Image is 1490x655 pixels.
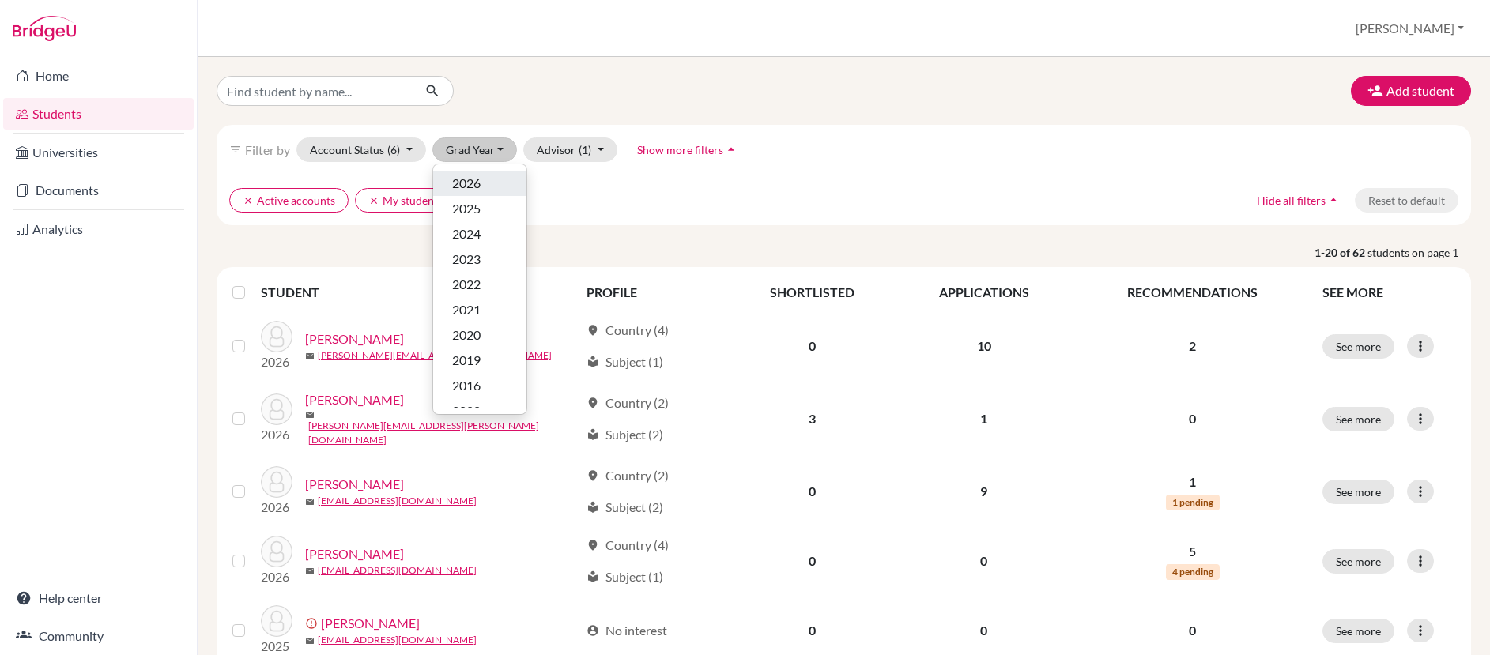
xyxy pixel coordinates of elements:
th: APPLICATIONS [896,273,1072,311]
p: 2026 [261,498,292,517]
button: See more [1322,480,1394,504]
span: mail [305,352,315,361]
span: (1) [579,143,591,156]
button: 2000 [433,398,526,423]
span: Show more filters [637,143,723,156]
span: 2016 [452,376,481,395]
div: Subject (1) [587,567,663,586]
p: 0 [1081,621,1303,640]
button: Add student [1351,76,1471,106]
a: [PERSON_NAME] [305,390,404,409]
button: Grad Year [432,137,518,162]
th: PROFILE [577,273,729,311]
button: clearActive accounts [229,188,349,213]
button: See more [1322,407,1394,431]
button: 2021 [433,297,526,322]
p: 2026 [261,425,292,444]
span: local_library [587,570,599,583]
span: Hide all filters [1257,194,1326,207]
span: 2022 [452,275,481,294]
td: 9 [896,457,1072,526]
td: 0 [729,457,896,526]
a: Analytics [3,213,194,245]
span: 2025 [452,199,481,218]
button: 2025 [433,196,526,221]
a: [PERSON_NAME] [305,544,404,563]
a: [EMAIL_ADDRESS][DOMAIN_NAME] [318,633,477,647]
span: 4 pending [1166,564,1220,580]
a: Universities [3,137,194,168]
p: 5 [1081,542,1303,561]
td: 1 [896,381,1072,457]
div: Subject (2) [587,498,663,517]
span: location_on [587,539,599,551]
button: 2023 [433,247,526,272]
span: local_library [587,356,599,368]
img: Ali, Gianna [261,536,292,567]
span: 2020 [452,326,481,344]
div: Country (4) [587,536,669,555]
img: Abraham, Sophie [261,321,292,352]
a: Home [3,60,194,92]
i: filter_list [229,143,242,156]
div: Country (4) [587,321,669,340]
span: local_library [587,501,599,514]
a: [PERSON_NAME] [321,614,420,633]
td: 0 [896,526,1072,596]
div: Subject (2) [587,425,663,444]
button: 2019 [433,348,526,373]
th: RECOMMENDATIONS [1072,273,1313,311]
a: [EMAIL_ADDRESS][DOMAIN_NAME] [318,563,477,578]
button: Advisor(1) [523,137,617,162]
th: SEE MORE [1313,273,1465,311]
img: Alexander, Kaily [261,466,292,498]
div: Grad Year [432,164,527,415]
span: location_on [587,324,599,337]
td: 10 [896,311,1072,381]
td: 0 [729,311,896,381]
span: location_on [587,469,599,482]
a: [PERSON_NAME] [305,475,404,494]
span: 1 pending [1166,495,1220,510]
a: [EMAIL_ADDRESS][DOMAIN_NAME] [318,494,477,508]
span: mail [305,636,315,646]
button: 2016 [433,373,526,398]
a: Students [3,98,194,130]
span: 2019 [452,351,481,370]
a: Help center [3,582,194,614]
span: mail [305,497,315,506]
button: See more [1322,619,1394,643]
th: STUDENT [261,273,577,311]
button: Hide all filtersarrow_drop_up [1243,188,1355,213]
th: SHORTLISTED [729,273,896,311]
span: 2024 [452,224,481,243]
button: Show more filtersarrow_drop_up [624,137,753,162]
a: Documents [3,175,194,206]
span: local_library [587,428,599,441]
img: Alleyne, Matthew [261,605,292,637]
button: clearMy students [355,188,456,213]
span: 2023 [452,250,481,269]
p: 2026 [261,567,292,586]
strong: 1-20 of 62 [1315,244,1367,261]
span: (6) [387,143,400,156]
img: Bridge-U [13,16,76,41]
a: [PERSON_NAME] [305,329,404,348]
td: 3 [729,381,896,457]
span: Filter by [245,142,290,157]
span: mail [305,567,315,576]
span: 2000 [452,401,481,420]
button: Account Status(6) [296,137,426,162]
span: students on page 1 [1367,244,1471,261]
p: 2026 [261,352,292,371]
td: 0 [729,526,896,596]
button: See more [1322,549,1394,574]
p: 0 [1081,409,1303,428]
i: arrow_drop_up [1326,192,1341,208]
i: arrow_drop_up [723,141,739,157]
a: [PERSON_NAME][EMAIL_ADDRESS][DOMAIN_NAME] [318,348,552,363]
span: error_outline [305,617,321,630]
div: Country (2) [587,466,669,485]
button: 2022 [433,272,526,297]
span: account_circle [587,624,599,637]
